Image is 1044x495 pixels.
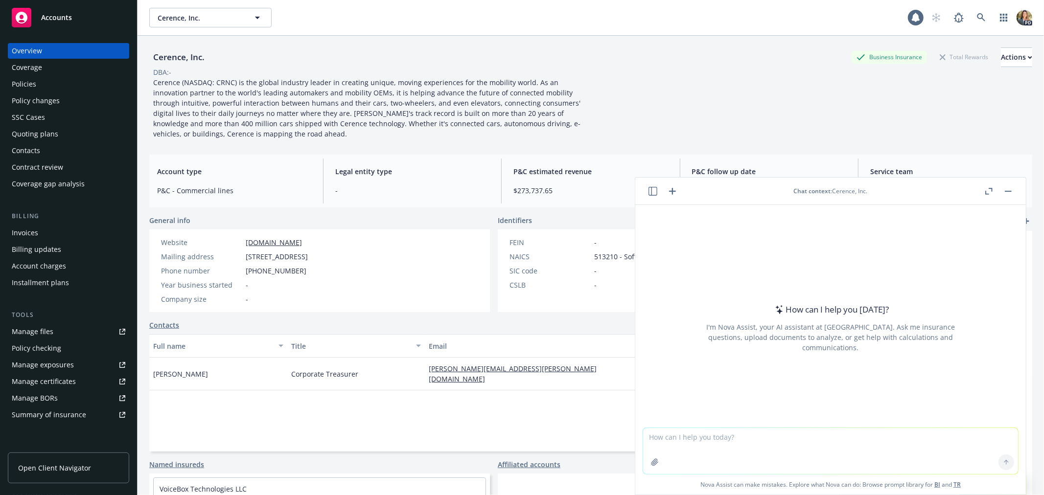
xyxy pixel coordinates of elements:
[8,225,129,241] a: Invoices
[8,374,129,389] a: Manage certificates
[12,374,76,389] div: Manage certificates
[12,143,40,158] div: Contacts
[870,166,1024,177] span: Service team
[153,369,208,379] span: [PERSON_NAME]
[852,51,927,63] div: Business Insurance
[949,8,969,27] a: Report a Bug
[291,369,358,379] span: Corporate Treasurer
[510,251,590,262] div: NAICS
[8,258,129,274] a: Account charges
[149,320,179,330] a: Contacts
[594,266,597,276] span: -
[1017,10,1032,25] img: photo
[594,237,597,247] span: -
[12,407,86,423] div: Summary of insurance
[513,185,668,196] span: $273,737.65
[12,225,38,241] div: Invoices
[8,357,129,373] a: Manage exposures
[153,67,171,77] div: DBA: -
[1001,48,1032,67] div: Actions
[161,237,242,247] div: Website
[149,334,287,358] button: Full name
[935,51,993,63] div: Total Rewards
[149,215,190,225] span: General info
[12,126,58,142] div: Quoting plans
[8,324,129,339] a: Manage files
[335,166,489,177] span: Legal entity type
[149,8,272,27] button: Cerence, Inc.
[246,251,308,262] span: [STREET_ADDRESS]
[153,341,273,351] div: Full name
[12,43,42,59] div: Overview
[12,340,61,356] div: Policy checking
[927,8,946,27] a: Start snowing
[594,251,690,262] span: 513210 - Software Publishers
[1001,47,1032,67] button: Actions
[429,364,597,383] a: [PERSON_NAME][EMAIL_ADDRESS][PERSON_NAME][DOMAIN_NAME]
[287,334,425,358] button: Title
[12,176,85,192] div: Coverage gap analysis
[246,266,306,276] span: [PHONE_NUMBER]
[157,166,311,177] span: Account type
[12,324,53,339] div: Manage files
[8,275,129,291] a: Installment plans
[246,238,302,247] a: [DOMAIN_NAME]
[161,280,242,290] div: Year business started
[8,340,129,356] a: Policy checking
[8,390,129,406] a: Manage BORs
[12,275,69,291] div: Installment plans
[772,303,889,316] div: How can I help you [DATE]?
[498,215,532,225] span: Identifiers
[498,459,560,470] a: Affiliated accounts
[18,463,91,473] span: Open Client Navigator
[12,93,60,109] div: Policy changes
[692,166,846,177] span: P&C follow up date
[8,43,129,59] a: Overview
[161,251,242,262] div: Mailing address
[12,159,63,175] div: Contract review
[12,390,58,406] div: Manage BORs
[510,237,590,247] div: FEIN
[41,14,72,22] span: Accounts
[12,60,42,75] div: Coverage
[8,143,129,158] a: Contacts
[335,185,489,196] span: -
[8,211,129,221] div: Billing
[12,242,61,257] div: Billing updates
[149,459,204,470] a: Named insureds
[510,266,590,276] div: SIC code
[160,484,247,494] a: VoiceBox Technologies LLC
[8,407,129,423] a: Summary of insurance
[934,480,940,489] a: BI
[1021,215,1032,227] a: add
[8,110,129,125] a: SSC Cases
[953,480,961,489] a: TR
[639,474,1022,495] span: Nova Assist can make mistakes. Explore what Nova can do: Browse prompt library for and
[8,4,129,31] a: Accounts
[8,76,129,92] a: Policies
[157,185,311,196] span: P&C - Commercial lines
[8,242,129,257] a: Billing updates
[8,60,129,75] a: Coverage
[8,126,129,142] a: Quoting plans
[510,280,590,290] div: CSLB
[693,322,968,353] div: I'm Nova Assist, your AI assistant at [GEOGRAPHIC_DATA]. Ask me insurance questions, upload docum...
[12,258,66,274] div: Account charges
[8,159,129,175] a: Contract review
[12,110,45,125] div: SSC Cases
[425,334,654,358] button: Email
[8,93,129,109] a: Policy changes
[8,442,129,452] div: Analytics hub
[513,166,668,177] span: P&C estimated revenue
[246,280,248,290] span: -
[161,266,242,276] div: Phone number
[794,187,868,195] div: : Cerence, Inc.
[594,280,597,290] span: -
[429,341,640,351] div: Email
[12,76,36,92] div: Policies
[291,341,411,351] div: Title
[161,294,242,304] div: Company size
[8,176,129,192] a: Coverage gap analysis
[8,310,129,320] div: Tools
